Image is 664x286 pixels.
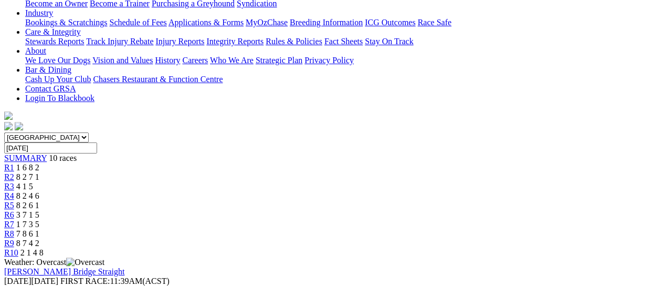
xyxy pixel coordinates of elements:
a: Schedule of Fees [109,18,166,27]
a: Careers [182,56,208,65]
a: Bar & Dining [25,65,71,74]
img: Overcast [66,258,104,267]
a: R7 [4,220,14,229]
a: R9 [4,239,14,248]
span: FIRST RACE: [60,277,110,285]
input: Select date [4,142,97,154]
span: 10 races [49,154,77,162]
a: ICG Outcomes [365,18,415,27]
span: 1 6 8 2 [16,163,39,172]
a: Stay On Track [365,37,413,46]
span: [DATE] [4,277,31,285]
span: 2 1 4 8 [20,248,44,257]
a: Cash Up Your Club [25,75,91,84]
span: 3 7 1 5 [16,210,39,219]
div: Bar & Dining [25,75,660,84]
a: Integrity Reports [206,37,264,46]
a: R2 [4,172,14,181]
span: 1 7 3 5 [16,220,39,229]
a: Care & Integrity [25,27,81,36]
a: SUMMARY [4,154,47,162]
a: Privacy Policy [304,56,354,65]
a: We Love Our Dogs [25,56,90,65]
a: R3 [4,182,14,191]
a: Fact Sheets [324,37,363,46]
div: About [25,56,660,65]
a: Contact GRSA [25,84,76,93]
a: Race Safe [417,18,451,27]
span: 8 7 4 2 [16,239,39,248]
span: 8 2 4 6 [16,191,39,200]
a: History [155,56,180,65]
a: Breeding Information [290,18,363,27]
a: Stewards Reports [25,37,84,46]
a: [PERSON_NAME] Bridge Straight [4,267,124,276]
span: [DATE] [4,277,58,285]
span: 4 1 5 [16,182,33,191]
a: R1 [4,163,14,172]
span: 7 8 6 1 [16,229,39,238]
a: Applications & Forms [168,18,244,27]
span: Weather: Overcast [4,258,104,267]
a: Track Injury Rebate [86,37,153,46]
a: About [25,46,46,55]
a: R4 [4,191,14,200]
span: 11:39AM(ACST) [60,277,170,285]
div: Care & Integrity [25,37,660,46]
div: Industry [25,18,660,27]
a: Industry [25,8,53,17]
img: facebook.svg [4,122,13,130]
a: Injury Reports [155,37,204,46]
a: Who We Are [210,56,254,65]
a: Rules & Policies [266,37,322,46]
a: Chasers Restaurant & Function Centre [93,75,223,84]
a: R10 [4,248,18,257]
a: R5 [4,201,14,210]
a: Vision and Values [92,56,153,65]
a: MyOzChase [246,18,288,27]
a: Bookings & Scratchings [25,18,107,27]
a: Login To Blackbook [25,94,94,103]
span: 8 2 7 1 [16,172,39,181]
a: Strategic Plan [256,56,302,65]
a: R8 [4,229,14,238]
img: twitter.svg [15,122,23,130]
span: 8 2 6 1 [16,201,39,210]
a: R6 [4,210,14,219]
img: logo-grsa-white.png [4,111,13,120]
